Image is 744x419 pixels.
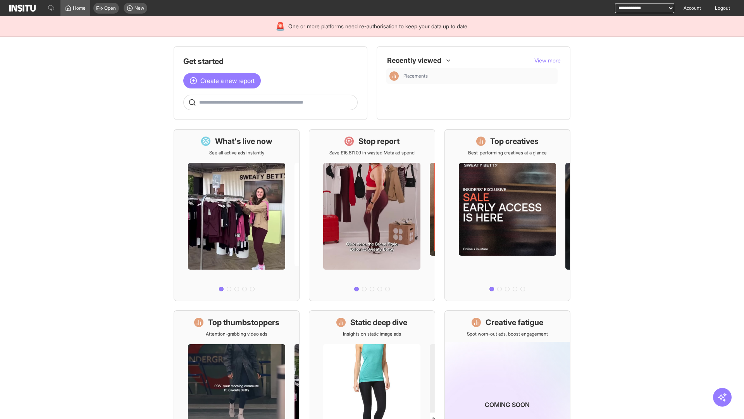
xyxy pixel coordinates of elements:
[358,136,400,147] h1: Stop report
[183,56,358,67] h1: Get started
[350,317,407,328] h1: Static deep dive
[200,76,255,85] span: Create a new report
[73,5,86,11] span: Home
[389,71,399,81] div: Insights
[174,129,300,301] a: What's live nowSee all active ads instantly
[206,331,267,337] p: Attention-grabbing video ads
[403,73,555,79] span: Placements
[329,150,415,156] p: Save £16,811.09 in wasted Meta ad spend
[468,150,547,156] p: Best-performing creatives at a glance
[343,331,401,337] p: Insights on static image ads
[183,73,261,88] button: Create a new report
[208,317,279,328] h1: Top thumbstoppers
[9,5,36,12] img: Logo
[134,5,144,11] span: New
[288,23,468,30] span: One or more platforms need re-authorisation to keep your data up to date.
[215,136,272,147] h1: What's live now
[209,150,264,156] p: See all active ads instantly
[403,73,428,79] span: Placements
[534,57,561,64] button: View more
[309,129,435,301] a: Stop reportSave £16,811.09 in wasted Meta ad spend
[444,129,570,301] a: Top creativesBest-performing creatives at a glance
[104,5,116,11] span: Open
[490,136,539,147] h1: Top creatives
[276,21,285,32] div: 🚨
